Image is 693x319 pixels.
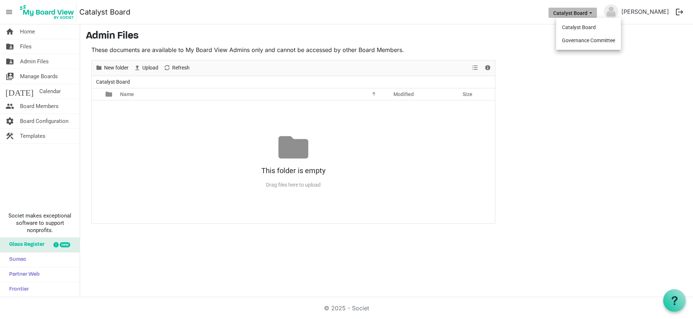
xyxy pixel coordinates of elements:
span: Refresh [171,63,190,72]
span: Partner Web [5,267,40,282]
div: Drag files here to upload [92,179,495,191]
div: View [469,60,482,76]
span: home [5,24,14,39]
span: Size [463,91,472,97]
button: logout [672,4,687,20]
img: My Board View Logo [18,3,76,21]
span: Catalyst Board [95,77,131,87]
button: New folder [94,63,130,72]
span: Board Members [20,99,59,113]
span: Name [120,91,134,97]
span: Modified [393,91,414,97]
li: Governance Committee [556,34,621,47]
span: folder_shared [5,39,14,54]
a: My Board View Logo [18,3,79,21]
span: switch_account [5,69,14,84]
span: Sumac [5,252,26,267]
a: © 2025 - Societ [324,304,369,312]
button: Details [483,63,493,72]
div: Details [482,60,494,76]
div: Refresh [161,60,192,76]
span: Glass Register [5,238,44,252]
li: Catalyst Board [556,21,621,34]
span: Upload [142,63,159,72]
p: These documents are available to My Board View Admins only and cannot be accessed by other Board ... [91,45,495,54]
img: no-profile-picture.svg [604,4,618,19]
span: construction [5,129,14,143]
div: This folder is empty [92,162,495,179]
span: people [5,99,14,113]
button: View dropdownbutton [471,63,479,72]
span: settings [5,114,14,128]
span: Societ makes exceptional software to support nonprofits. [3,212,76,234]
span: Frontier [5,282,29,297]
span: Templates [20,129,45,143]
button: Upload [132,63,160,72]
span: Files [20,39,32,54]
button: Refresh [162,63,191,72]
a: [PERSON_NAME] [618,4,672,19]
span: Board Configuration [20,114,68,128]
button: Catalyst Board dropdownbutton [549,8,597,18]
span: Admin Files [20,54,49,69]
span: [DATE] [5,84,33,99]
span: Calendar [39,84,61,99]
span: folder_shared [5,54,14,69]
span: New folder [103,63,129,72]
span: menu [2,5,16,19]
div: new [60,242,70,247]
a: Catalyst Board [79,5,130,19]
h3: Admin Files [86,30,687,43]
span: Home [20,24,35,39]
div: New folder [93,60,131,76]
span: Manage Boards [20,69,58,84]
div: Upload [131,60,161,76]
